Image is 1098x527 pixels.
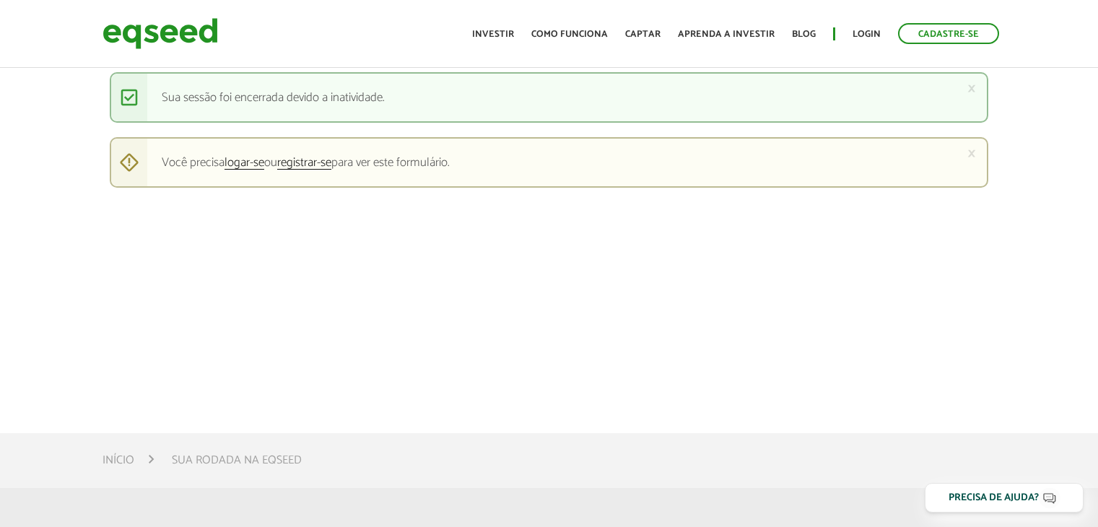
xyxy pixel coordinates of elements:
a: Login [853,30,881,39]
li: Sua rodada na EqSeed [172,450,302,470]
a: Investir [472,30,514,39]
a: × [967,146,976,161]
a: registrar-se [277,157,331,170]
img: EqSeed [103,14,218,53]
a: Como funciona [531,30,608,39]
div: Sua sessão foi encerrada devido a inatividade. [110,72,988,123]
a: Blog [792,30,816,39]
a: logar-se [225,157,264,170]
a: Início [103,455,134,466]
div: Você precisa ou para ver este formulário. [110,137,988,188]
a: Captar [625,30,661,39]
a: × [967,81,976,96]
a: Aprenda a investir [678,30,775,39]
a: Cadastre-se [898,23,999,44]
